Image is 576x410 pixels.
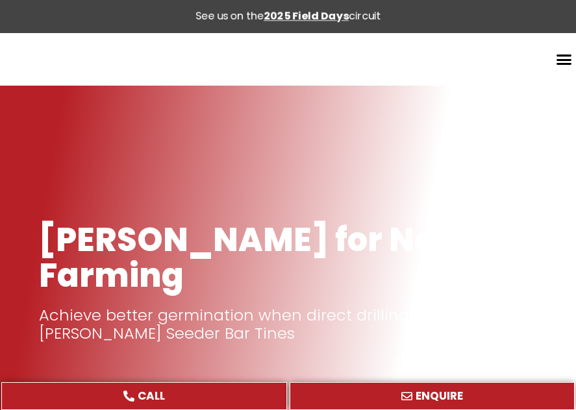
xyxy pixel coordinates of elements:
a: 2025 Field Days [264,8,349,23]
h1: [PERSON_NAME] for No Till Farming [39,222,537,293]
a: ENQUIRE [290,382,575,410]
div: Menu Toggle [551,47,576,72]
div: See us on the circuit [195,9,381,23]
p: Achieve better germination when direct drilling with [PERSON_NAME] Seeder Bar Tines [39,306,537,343]
span: ENQUIRE [416,391,463,402]
a: CALL [1,382,287,410]
img: Ryan NT logo [45,40,173,79]
span: CALL [138,391,165,402]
